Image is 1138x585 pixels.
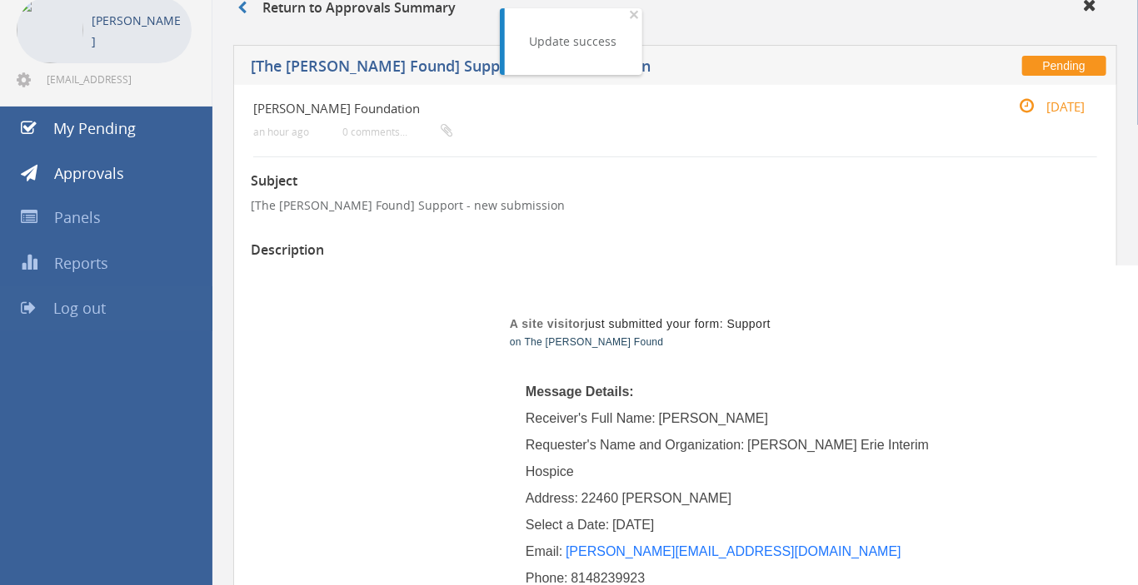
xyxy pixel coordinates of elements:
span: Select a Date: [526,518,610,532]
span: Panels [54,207,101,227]
h5: [The [PERSON_NAME] Found] Support - new submission [251,58,848,79]
span: Pending [1022,56,1106,76]
a: [PERSON_NAME][EMAIL_ADDRESS][DOMAIN_NAME] [566,544,901,558]
p: [PERSON_NAME] [92,10,183,52]
div: Update success [530,33,617,50]
span: Receiver's Full Name: [526,411,656,425]
small: 0 comments... [342,126,452,138]
span: Approvals [54,163,124,183]
span: Email: [526,544,562,558]
p: [The [PERSON_NAME] Found] Support - new submission [251,197,1100,214]
span: 8148239923 [571,571,645,585]
span: Phone: [526,571,568,585]
span: My Pending [53,118,136,138]
span: [EMAIL_ADDRESS][DOMAIN_NAME] [47,72,188,86]
h3: Subject [251,174,1100,189]
small: [DATE] [1001,97,1085,116]
span: Requester's Name and Organization: [526,438,745,452]
span: Reports [54,253,108,273]
span: [PERSON_NAME] Erie Interim Hospice [526,438,933,478]
small: an hour ago [253,126,309,138]
a: The [PERSON_NAME] Found [525,336,664,348]
span: Log out [53,298,106,318]
span: 22460 [PERSON_NAME] [581,491,732,505]
span: on [510,336,522,348]
span: Address: [526,491,578,505]
span: Message Details: [526,384,634,399]
span: [DATE] [612,518,654,532]
h4: [PERSON_NAME] Foundation [253,102,956,116]
h3: Description [251,243,1100,258]
h3: Return to Approvals Summary [237,1,456,16]
span: × [630,2,640,26]
span: just submitted your form: Support [510,317,771,330]
strong: A site visitor [510,317,586,330]
span: [PERSON_NAME] [659,411,769,425]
